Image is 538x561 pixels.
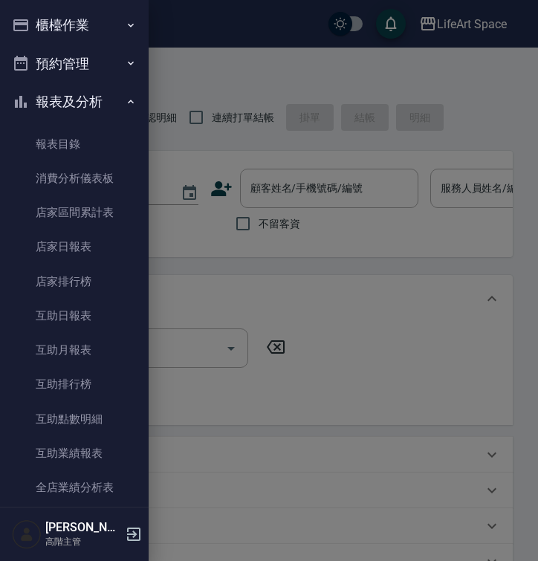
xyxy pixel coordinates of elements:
a: 互助排行榜 [6,367,143,401]
a: 全店業績分析表 [6,470,143,505]
button: 櫃檯作業 [6,6,143,45]
a: 每日業績分析表 [6,505,143,539]
a: 店家區間累計表 [6,195,143,230]
p: 高階主管 [45,535,121,548]
img: Person [12,519,42,549]
a: 互助點數明細 [6,402,143,436]
a: 報表目錄 [6,127,143,161]
a: 互助月報表 [6,333,143,367]
a: 互助業績報表 [6,436,143,470]
button: 預約管理 [6,45,143,83]
h5: [PERSON_NAME] [45,520,121,535]
a: 互助日報表 [6,299,143,333]
a: 店家日報表 [6,230,143,264]
a: 消費分析儀表板 [6,161,143,195]
a: 店家排行榜 [6,265,143,299]
button: 報表及分析 [6,82,143,121]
